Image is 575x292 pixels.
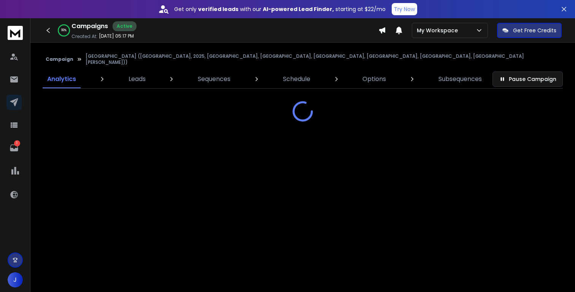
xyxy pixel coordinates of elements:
[8,272,23,287] button: J
[434,70,486,88] a: Subsequences
[46,56,73,62] button: Campaign
[99,33,134,39] p: [DATE] 05:17 PM
[198,5,238,13] strong: verified leads
[278,70,315,88] a: Schedule
[198,75,230,84] p: Sequences
[193,70,235,88] a: Sequences
[129,75,146,84] p: Leads
[113,21,137,31] div: Active
[61,28,67,33] p: 99 %
[8,26,23,40] img: logo
[47,75,76,84] p: Analytics
[14,140,20,146] p: 1
[43,70,81,88] a: Analytics
[438,75,482,84] p: Subsequences
[358,70,391,88] a: Options
[263,5,334,13] strong: AI-powered Lead Finder,
[283,75,310,84] p: Schedule
[6,140,22,156] a: 1
[417,27,461,34] p: My Workspace
[71,22,108,31] h1: Campaigns
[174,5,386,13] p: Get only with our starting at $22/mo
[497,23,562,38] button: Get Free Credits
[394,5,415,13] p: Try Now
[124,70,150,88] a: Leads
[86,53,560,65] p: [GEOGRAPHIC_DATA] ([GEOGRAPHIC_DATA], 2025, [GEOGRAPHIC_DATA], [GEOGRAPHIC_DATA], [GEOGRAPHIC_DAT...
[513,27,556,34] p: Get Free Credits
[492,71,563,87] button: Pause Campaign
[362,75,386,84] p: Options
[392,3,417,15] button: Try Now
[71,33,97,40] p: Created At:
